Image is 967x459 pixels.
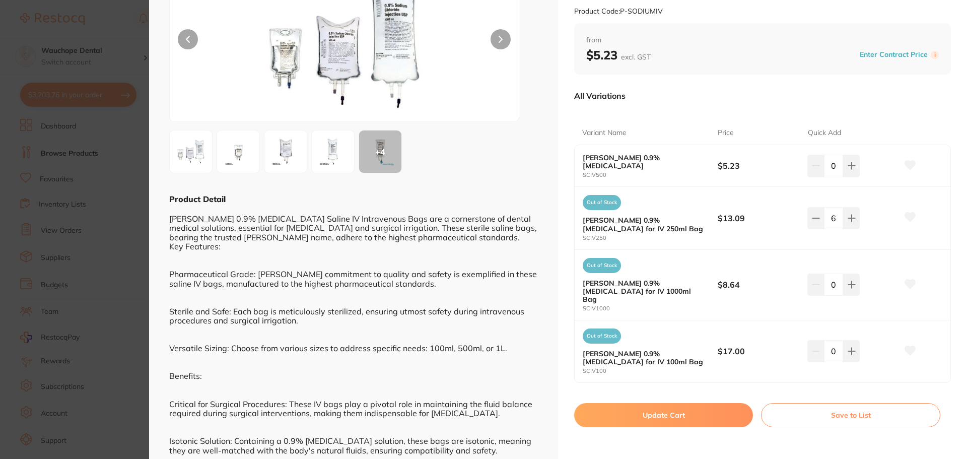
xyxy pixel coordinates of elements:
p: Price [718,128,734,138]
b: [PERSON_NAME] 0.9% [MEDICAL_DATA] for IV 100ml Bag [583,350,704,366]
span: excl. GST [621,52,651,61]
small: Product Code: P-SODIUMIV [574,7,663,16]
span: Out of Stock [583,258,621,273]
p: All Variations [574,91,626,101]
button: Save to List [761,403,940,427]
img: MDAwLmpwZw [315,134,351,170]
img: SVVNSVYuanBn [173,134,209,170]
b: $13.09 [718,213,799,224]
b: $5.23 [718,160,799,171]
b: Product Detail [169,194,226,204]
small: SCIV1000 [583,305,718,312]
p: Quick Add [808,128,841,138]
button: Update Cart [574,403,753,427]
b: $5.23 [586,47,651,62]
b: $8.64 [718,279,799,290]
small: SCIV500 [583,172,718,178]
b: $17.00 [718,346,799,357]
label: i [931,51,939,59]
b: [PERSON_NAME] 0.9% [MEDICAL_DATA] for IV 1000ml Bag [583,279,704,303]
b: [PERSON_NAME] 0.9% [MEDICAL_DATA] [583,154,704,170]
span: Out of Stock [583,195,621,210]
button: Enter Contract Price [857,50,931,59]
small: SCIV100 [583,368,718,374]
span: Out of Stock [583,329,621,344]
p: Variant Name [582,128,627,138]
button: +4 [359,130,402,173]
div: + 4 [359,130,401,173]
img: MDAuanBn [220,134,256,170]
span: from [586,35,939,45]
b: [PERSON_NAME] 0.9% [MEDICAL_DATA] for IV 250ml Bag [583,216,704,232]
small: SCIV250 [583,235,718,241]
img: MDAuanBn [267,134,304,170]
